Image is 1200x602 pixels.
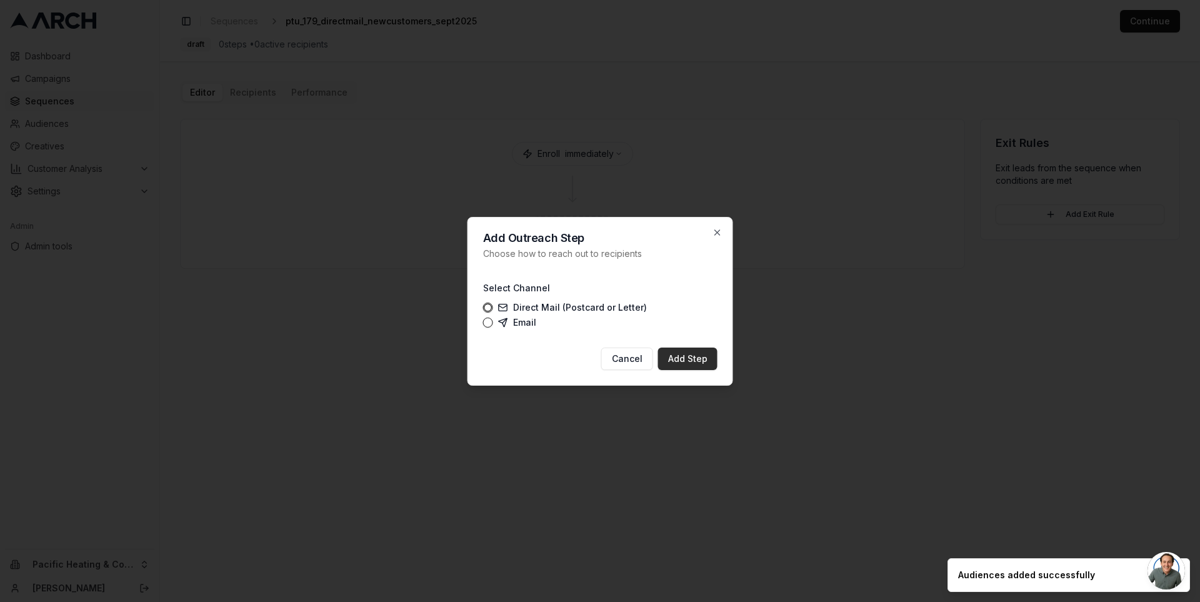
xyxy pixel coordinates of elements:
p: Choose how to reach out to recipients [483,248,717,260]
h2: Add Outreach Step [483,233,717,244]
label: Direct Mail (Postcard or Letter) [498,303,647,313]
button: Cancel [601,348,653,370]
label: Select Channel [483,283,550,293]
button: Add Step [658,348,717,370]
label: Email [498,318,536,328]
